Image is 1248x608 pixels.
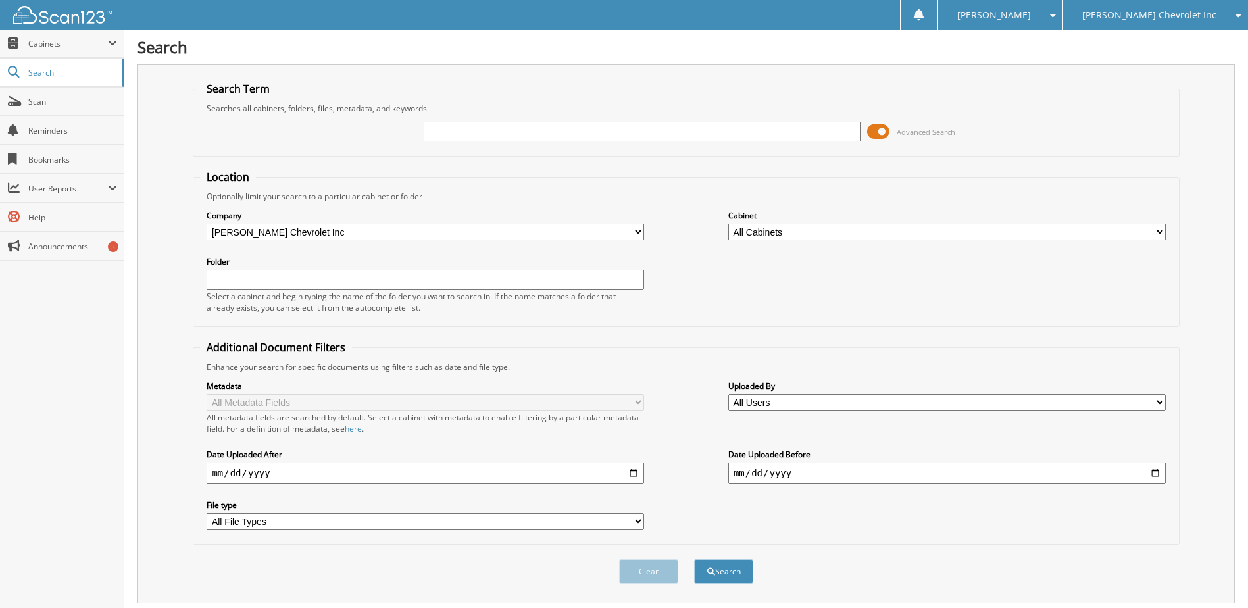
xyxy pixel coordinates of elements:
div: Optionally limit your search to a particular cabinet or folder [200,191,1172,202]
span: Reminders [28,125,117,136]
label: Folder [207,256,644,267]
input: end [728,463,1166,484]
span: Bookmarks [28,154,117,165]
span: Announcements [28,241,117,252]
span: Scan [28,96,117,107]
div: All metadata fields are searched by default. Select a cabinet with metadata to enable filtering b... [207,412,644,434]
legend: Search Term [200,82,276,96]
span: Help [28,212,117,223]
img: scan123-logo-white.svg [13,6,112,24]
span: Advanced Search [897,127,955,137]
span: User Reports [28,183,108,194]
legend: Location [200,170,256,184]
label: Uploaded By [728,380,1166,392]
legend: Additional Document Filters [200,340,352,355]
h1: Search [137,36,1235,58]
div: 3 [108,241,118,252]
span: [PERSON_NAME] [957,11,1031,19]
label: Company [207,210,644,221]
div: Enhance your search for specific documents using filters such as date and file type. [200,361,1172,372]
span: [PERSON_NAME] Chevrolet Inc [1082,11,1216,19]
span: Search [28,67,115,78]
button: Clear [619,559,678,584]
a: here [345,423,362,434]
input: start [207,463,644,484]
label: File type [207,499,644,511]
label: Date Uploaded Before [728,449,1166,460]
span: Cabinets [28,38,108,49]
button: Search [694,559,753,584]
div: Select a cabinet and begin typing the name of the folder you want to search in. If the name match... [207,291,644,313]
label: Metadata [207,380,644,392]
div: Searches all cabinets, folders, files, metadata, and keywords [200,103,1172,114]
label: Cabinet [728,210,1166,221]
label: Date Uploaded After [207,449,644,460]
